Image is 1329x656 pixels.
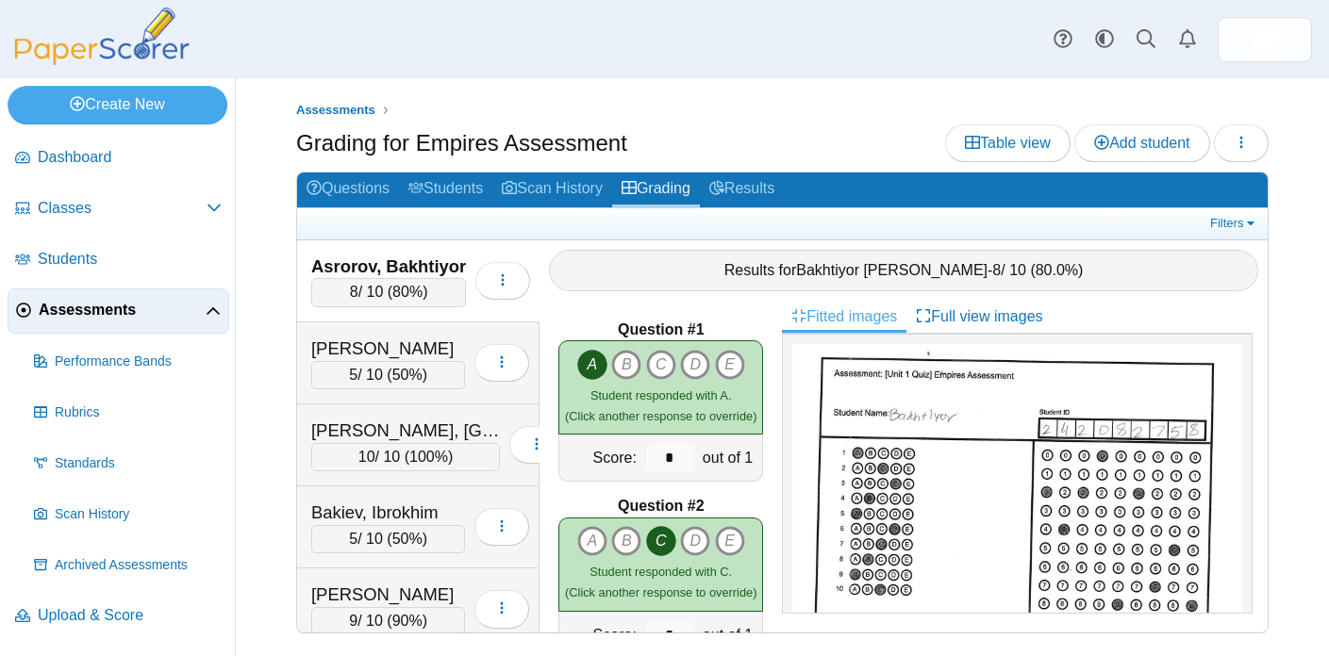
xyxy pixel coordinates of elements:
[611,350,641,380] i: B
[26,492,229,537] a: Scan History
[590,388,731,402] span: Student responded with A.
[311,525,465,553] div: / 10 ( )
[1167,19,1208,60] a: Alerts
[26,390,229,435] a: Rubrics
[8,238,229,283] a: Students
[698,435,762,481] div: out of 1
[296,103,375,117] span: Assessments
[680,526,710,556] i: D
[1074,124,1209,162] a: Add student
[392,613,423,629] span: 90%
[8,187,229,232] a: Classes
[55,556,222,575] span: Archived Assessments
[55,505,222,524] span: Scan History
[590,565,732,579] span: Student responded with C.
[55,454,222,473] span: Standards
[311,582,465,607] div: [PERSON_NAME]
[965,135,1051,151] span: Table view
[906,301,1052,333] a: Full view images
[297,172,399,207] a: Questions
[311,500,465,525] div: Bakiev, Ibrokhim
[38,605,222,626] span: Upload & Score
[559,435,641,481] div: Score:
[565,565,756,599] small: (Click another response to override)
[1218,17,1312,62] a: ps.Y0OAolr6RPehrr6a
[55,353,222,371] span: Performance Bands
[618,320,705,340] b: Question #1
[8,136,229,181] a: Dashboard
[796,262,988,278] span: Bakhtiyor [PERSON_NAME]
[1036,262,1078,278] span: 80.0%
[291,99,380,123] a: Assessments
[26,543,229,588] a: Archived Assessments
[646,526,676,556] i: C
[8,8,196,65] img: PaperScorer
[1094,135,1189,151] span: Add student
[296,127,627,159] h1: Grading for Empires Assessment
[392,367,423,383] span: 50%
[358,449,375,465] span: 10
[349,367,357,383] span: 5
[646,350,676,380] i: C
[409,449,448,465] span: 100%
[680,350,710,380] i: D
[311,254,466,279] div: Asrorov, Bakhtiyor
[8,288,229,334] a: Assessments
[1250,25,1280,55] img: ps.Y0OAolr6RPehrr6a
[8,86,227,123] a: Create New
[26,441,229,486] a: Standards
[715,350,745,380] i: E
[311,361,465,389] div: / 10 ( )
[311,278,466,306] div: / 10 ( )
[38,198,207,219] span: Classes
[311,607,465,635] div: / 10 ( )
[311,443,500,471] div: / 10 ( )
[492,172,612,207] a: Scan History
[611,526,641,556] i: B
[8,594,229,639] a: Upload & Score
[349,531,357,547] span: 5
[782,301,906,333] a: Fitted images
[715,526,745,556] i: E
[565,388,756,423] small: (Click another response to override)
[618,496,705,517] b: Question #2
[1250,25,1280,55] span: Jeanie Hernandez
[612,172,700,207] a: Grading
[311,336,465,361] div: [PERSON_NAME]
[992,262,1001,278] span: 8
[55,403,222,422] span: Rubrics
[1205,214,1263,233] a: Filters
[392,284,423,300] span: 80%
[26,339,229,385] a: Performance Bands
[577,350,607,380] i: A
[392,531,423,547] span: 50%
[945,124,1071,162] a: Table view
[311,418,500,443] div: [PERSON_NAME], [GEOGRAPHIC_DATA]
[39,300,206,320] span: Assessments
[399,172,492,207] a: Students
[349,613,357,629] span: 9
[549,250,1258,291] div: Results for - / 10 ( )
[8,52,196,68] a: PaperScorer
[700,172,784,207] a: Results
[38,147,222,168] span: Dashboard
[350,284,358,300] span: 8
[38,249,222,270] span: Students
[577,526,607,556] i: A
